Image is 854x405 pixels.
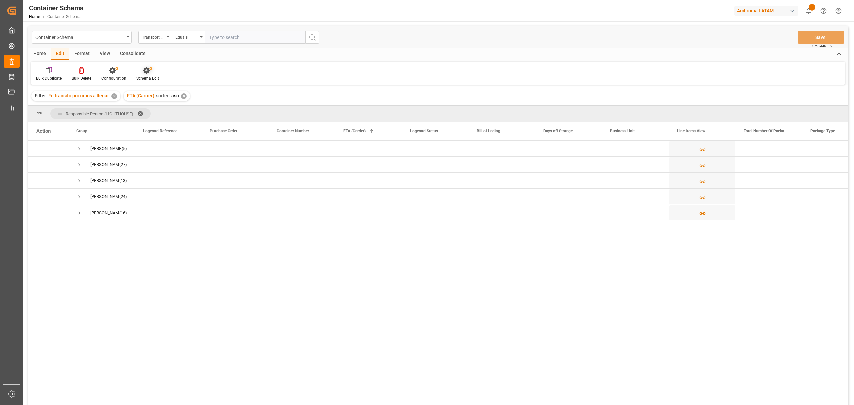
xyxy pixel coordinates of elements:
div: Schema Edit [136,75,159,81]
div: [PERSON_NAME] [90,173,119,188]
span: Ctrl/CMD + S [812,43,832,48]
div: Press SPACE to select this row. [28,157,68,173]
span: Responsible Person (LIGHTHOUSE) [66,111,133,116]
span: Line Items View [677,129,705,133]
span: asc [171,93,179,98]
span: Business Unit [610,129,635,133]
button: Archroma LATAM [734,4,801,17]
span: ETA (Carrier) [127,93,154,98]
div: [PERSON_NAME] [90,205,119,221]
div: Equals [175,33,198,40]
div: ✕ [111,93,117,99]
div: Configuration [101,75,126,81]
span: Group [76,129,87,133]
span: Container Number [277,129,309,133]
div: Consolidate [115,48,151,60]
div: View [95,48,115,60]
span: Logward Reference [143,129,177,133]
span: ETA (Carrier) [343,129,366,133]
span: 1 [809,4,815,11]
span: sorted [156,93,170,98]
div: Format [69,48,95,60]
span: Logward Status [410,129,438,133]
div: Bulk Delete [72,75,91,81]
div: Press SPACE to select this row. [28,141,68,157]
div: [PERSON_NAME] [90,189,119,205]
span: (27) [119,157,127,172]
a: Home [29,14,40,19]
div: Container Schema [29,3,84,13]
button: Save [798,31,844,44]
div: [PERSON_NAME] [90,141,121,156]
span: (16) [119,205,127,221]
div: ✕ [181,93,187,99]
div: Bulk Duplicate [36,75,62,81]
span: (5) [122,141,127,156]
span: Total Number Of Packages [744,129,788,133]
div: Press SPACE to select this row. [28,189,68,205]
div: Edit [51,48,69,60]
div: Action [36,128,51,134]
button: Help Center [816,3,831,18]
span: En transito proximos a llegar [48,93,109,98]
span: (24) [119,189,127,205]
button: open menu [138,31,172,44]
div: [PERSON_NAME] [90,157,119,172]
button: open menu [172,31,205,44]
div: Transport Type [142,33,165,40]
span: Filter : [35,93,48,98]
div: Press SPACE to select this row. [28,173,68,189]
div: Container Schema [35,33,124,41]
span: Bill of Lading [477,129,500,133]
button: open menu [32,31,132,44]
button: show 1 new notifications [801,3,816,18]
span: (13) [119,173,127,188]
div: Home [28,48,51,60]
div: Archroma LATAM [734,6,798,16]
div: Press SPACE to select this row. [28,205,68,221]
button: search button [305,31,319,44]
span: Purchase Order [210,129,237,133]
input: Type to search [205,31,305,44]
span: Package Type [810,129,835,133]
span: Days off Storage [543,129,573,133]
